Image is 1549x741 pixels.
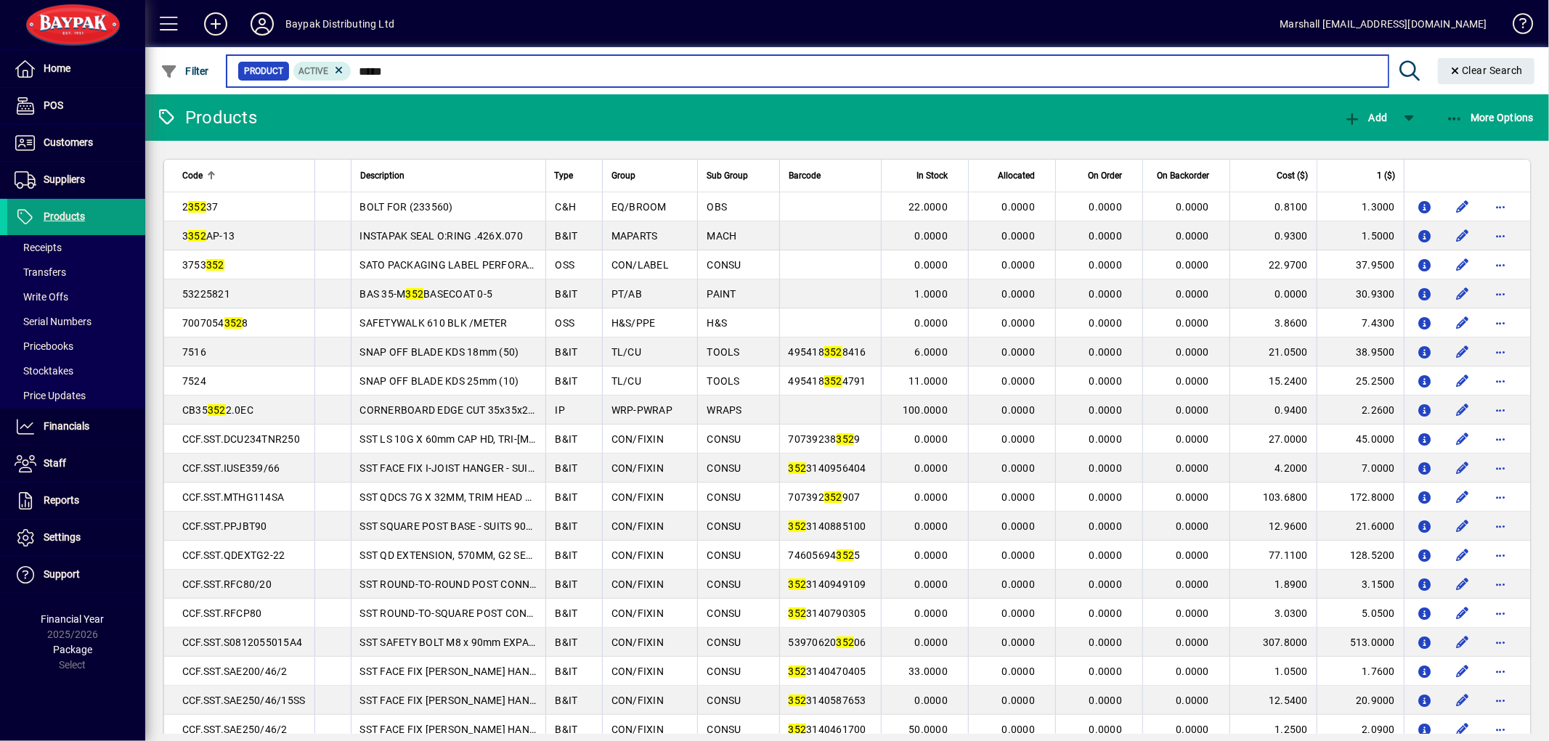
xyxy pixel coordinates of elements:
span: 0.0000 [1089,520,1123,532]
span: CON/FIXIN [611,462,664,474]
button: More options [1489,602,1512,625]
span: OBS [707,201,727,213]
span: B&IT [555,462,577,474]
span: WRP-PWRAP [611,404,672,416]
td: 45.0000 [1317,425,1404,454]
span: BAS 35-M BASECOAT 0-5 [360,288,493,300]
span: 74605694 5 [789,549,861,561]
td: 4.2000 [1229,454,1317,483]
span: SST QDCS 7G X 32MM, TRIM HEAD W/NIBS, 18 TPI HI-LO THRD, GALV #2 SQ DR (2500) [360,491,766,503]
em: 352 [837,433,855,445]
button: More options [1489,195,1512,218]
span: Group [611,168,635,184]
span: 70739238 9 [789,433,861,445]
span: CCF.SST.PPJBT90 [182,520,267,532]
em: 352 [824,375,842,387]
button: More options [1489,369,1512,393]
button: More options [1489,398,1512,422]
span: BOLT FOR (233560) [360,201,453,213]
a: Price Updates [7,383,145,408]
span: TL/CU [611,346,641,358]
span: 7007054 8 [182,317,248,329]
span: 0.0000 [1176,375,1210,387]
span: SNAP OFF BLADE KDS 18mm (50) [360,346,519,358]
button: Edit [1451,660,1474,683]
span: CONSU [707,491,741,503]
span: On Backorder [1157,168,1209,184]
button: Clear [1438,58,1535,84]
a: Suppliers [7,162,145,198]
button: Edit [1451,573,1474,596]
span: CON/LABEL [611,259,669,271]
a: Transfers [7,260,145,284]
a: Stocktakes [7,359,145,383]
td: 21.0500 [1229,337,1317,367]
span: 707392 907 [789,491,861,503]
span: 0.0000 [1176,607,1210,619]
button: More options [1489,282,1512,306]
span: SATO PACKAGING LABEL PERFORATED 105x110MM WHITE (500 ROLL) [360,259,699,271]
span: 0.0000 [1089,578,1123,590]
td: 5.0500 [1317,599,1404,628]
span: B&IT [555,375,577,387]
span: Pricebooks [15,340,73,352]
span: Write Offs [15,291,68,303]
span: 3140885100 [789,520,866,532]
button: Edit [1451,369,1474,393]
td: 1.8900 [1229,570,1317,599]
button: Profile [239,11,285,37]
span: 1 ($) [1377,168,1395,184]
span: INSTAPAK SEAL O:RING .426X.070 [360,230,524,242]
td: 2.2600 [1317,396,1404,425]
td: 38.9500 [1317,337,1404,367]
span: 0.0000 [1089,549,1123,561]
a: Serial Numbers [7,309,145,334]
span: B&IT [555,549,577,561]
em: 352 [206,259,224,271]
span: 0.0000 [915,607,948,619]
span: Price Updates [15,390,86,401]
span: 0.0000 [1002,201,1036,213]
td: 3.8600 [1229,308,1317,337]
button: More options [1489,631,1512,654]
a: Financials [7,409,145,445]
span: 0.0000 [1002,230,1036,242]
span: OSS [555,259,574,271]
button: Add [1340,105,1391,131]
button: Add [192,11,239,37]
span: 0.0000 [1002,433,1036,445]
div: Type [555,168,593,184]
a: Reports [7,483,145,519]
button: More options [1489,660,1512,683]
span: SST QD EXTENSION, 570MM, G2 SERIES (LONG [360,549,582,561]
button: More options [1489,689,1512,712]
span: 22.0000 [908,201,948,213]
span: H&S/PPE [611,317,656,329]
span: B&IT [555,433,577,445]
span: CON/FIXIN [611,520,664,532]
span: 0.0000 [915,230,948,242]
button: More options [1489,340,1512,364]
a: Support [7,557,145,593]
button: Edit [1451,486,1474,509]
div: Group [611,168,689,184]
span: CONSU [707,433,741,445]
span: EQ/BROOM [611,201,667,213]
span: 0.0000 [1176,433,1210,445]
span: 0.0000 [1089,433,1123,445]
div: Allocated [977,168,1048,184]
span: PAINT [707,288,736,300]
a: POS [7,88,145,124]
span: 3 AP-13 [182,230,235,242]
span: CON/FIXIN [611,578,664,590]
span: Financial Year [41,613,105,625]
span: CONSU [707,520,741,532]
span: CORNERBOARD EDGE CUT 35x35x2X2 [360,404,542,416]
button: Edit [1451,544,1474,567]
span: On Order [1088,168,1122,184]
td: 7.4300 [1317,308,1404,337]
span: 0.0000 [1089,230,1123,242]
td: 1.3000 [1317,192,1404,221]
em: 352 [789,578,807,590]
span: 0.0000 [1176,578,1210,590]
